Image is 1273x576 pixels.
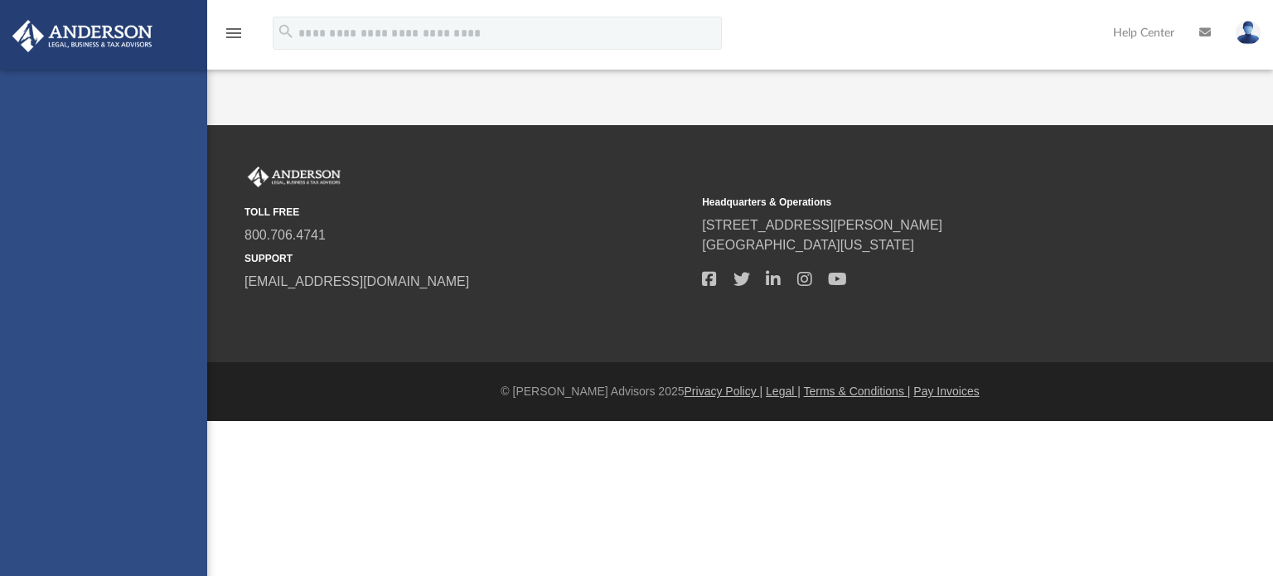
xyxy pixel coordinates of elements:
a: Terms & Conditions | [804,385,911,398]
a: [EMAIL_ADDRESS][DOMAIN_NAME] [244,274,469,288]
a: Pay Invoices [913,385,979,398]
a: Privacy Policy | [685,385,763,398]
a: [GEOGRAPHIC_DATA][US_STATE] [702,238,914,252]
div: © [PERSON_NAME] Advisors 2025 [207,383,1273,400]
img: Anderson Advisors Platinum Portal [7,20,157,52]
i: search [277,22,295,41]
a: [STREET_ADDRESS][PERSON_NAME] [702,218,942,232]
a: menu [224,31,244,43]
small: SUPPORT [244,251,690,266]
a: 800.706.4741 [244,228,326,242]
small: Headquarters & Operations [702,195,1148,210]
img: User Pic [1236,21,1261,45]
img: Anderson Advisors Platinum Portal [244,167,344,188]
i: menu [224,23,244,43]
small: TOLL FREE [244,205,690,220]
a: Legal | [766,385,801,398]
